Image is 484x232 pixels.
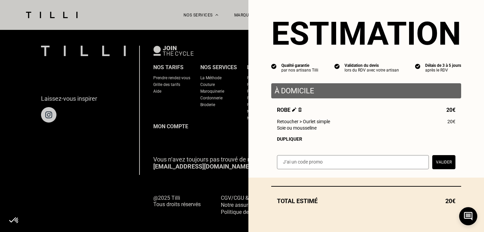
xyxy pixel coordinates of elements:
[292,107,296,112] img: Éditer
[445,197,455,204] span: 20€
[277,136,455,142] div: Dupliquer
[271,63,277,69] img: icon list info
[446,107,455,113] span: 20€
[271,197,461,204] div: Total estimé
[277,125,317,131] span: Soie ou mousseline
[298,107,302,112] img: Supprimer
[277,107,302,113] span: Robe
[415,63,420,69] img: icon list info
[271,15,461,52] section: Estimation
[277,119,330,124] span: Retoucher > Ourlet simple
[281,68,318,73] div: par nos artisans Tilli
[432,155,455,169] button: Valider
[281,63,318,68] div: Qualité garantie
[425,63,461,68] div: Délais de 3 à 5 jours
[345,63,399,68] div: Validation du devis
[425,68,461,73] div: après le RDV
[345,68,399,73] div: lors du RDV avec votre artisan
[334,63,340,69] img: icon list info
[447,119,455,124] span: 20€
[277,155,429,169] input: J‘ai un code promo
[275,87,458,95] p: À domicile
